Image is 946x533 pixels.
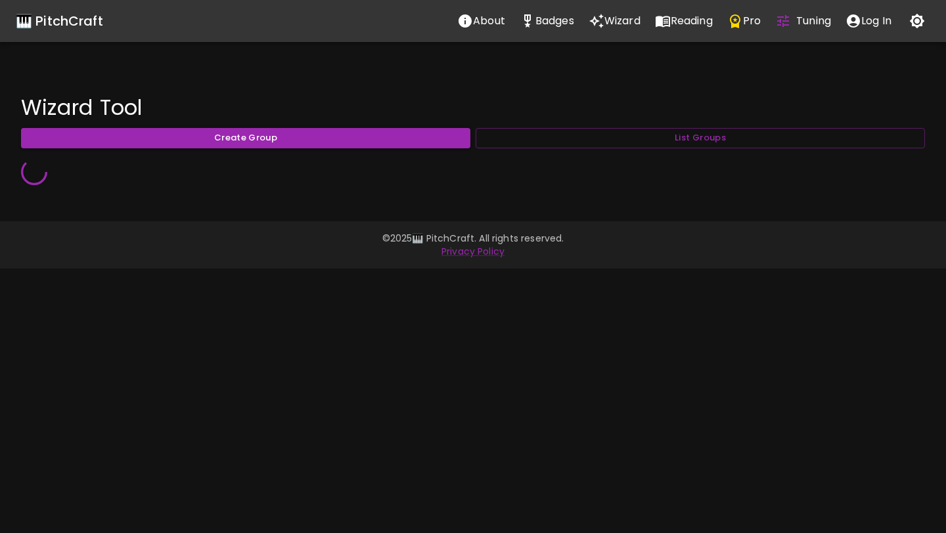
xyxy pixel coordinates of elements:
[476,128,925,148] button: List Groups
[95,232,851,245] p: © 2025 🎹 PitchCraft. All rights reserved.
[648,8,720,34] button: Reading
[720,8,768,34] button: Pro
[16,11,103,32] a: 🎹 PitchCraft
[450,8,512,34] button: About
[21,95,925,121] h4: Wizard Tool
[796,13,831,29] p: Tuning
[21,128,470,148] button: Create Group
[512,8,581,34] button: Stats
[838,8,899,34] button: account of current user
[768,8,838,34] button: Tuning Quiz
[671,13,713,29] p: Reading
[604,13,641,29] p: Wizard
[861,13,891,29] p: Log In
[441,245,505,258] a: Privacy Policy
[473,13,505,29] p: About
[743,13,761,29] p: Pro
[581,8,648,34] button: Wizard
[535,13,574,29] p: Badges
